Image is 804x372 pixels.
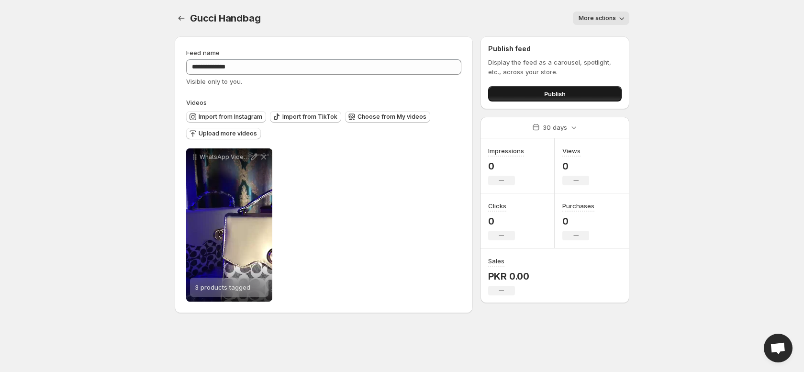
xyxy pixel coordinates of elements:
button: Choose from My videos [345,111,430,123]
button: Settings [175,11,188,25]
h3: Purchases [562,201,594,211]
div: Open chat [764,334,793,362]
span: Gucci Handbag [190,12,260,24]
h3: Sales [488,256,504,266]
button: Import from Instagram [186,111,266,123]
p: PKR 0.00 [488,271,529,282]
h3: Clicks [488,201,506,211]
button: More actions [573,11,629,25]
p: 0 [562,215,594,227]
button: Import from TikTok [270,111,341,123]
span: More actions [579,14,616,22]
span: Import from TikTok [282,113,337,121]
p: 0 [562,160,589,172]
p: 30 days [543,123,567,132]
p: WhatsApp Video [DATE] at 31358 PM [200,153,249,161]
div: WhatsApp Video [DATE] at 31358 PM3 products tagged [186,148,272,302]
h3: Views [562,146,581,156]
button: Upload more videos [186,128,261,139]
span: Publish [544,89,566,99]
span: 3 products tagged [195,283,250,291]
span: Upload more videos [199,130,257,137]
button: Publish [488,86,622,101]
span: Visible only to you. [186,78,242,85]
span: Import from Instagram [199,113,262,121]
h3: Impressions [488,146,524,156]
p: 0 [488,160,524,172]
p: 0 [488,215,515,227]
span: Videos [186,99,207,106]
span: Feed name [186,49,220,56]
span: Choose from My videos [357,113,426,121]
h2: Publish feed [488,44,622,54]
p: Display the feed as a carousel, spotlight, etc., across your store. [488,57,622,77]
